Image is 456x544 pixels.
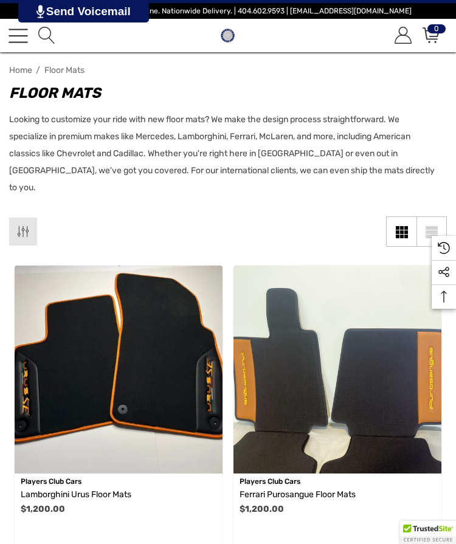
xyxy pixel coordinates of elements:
[36,5,44,18] img: PjwhLS0gR2VuZXJhdG9yOiBHcmF2aXQuaW8gLS0+PHN2ZyB4bWxucz0iaHR0cDovL3d3dy53My5vcmcvMjAwMC9zdmciIHhtb...
[44,65,103,75] a: Floor Mats
[9,65,32,75] a: Home
[438,242,450,254] svg: Recently Viewed
[9,60,447,81] nav: Breadcrumb
[240,487,435,502] a: Ferrari Purosangue Floor Mats,$1,200.00
[9,26,28,46] a: Toggle menu
[395,27,412,44] svg: Account
[44,65,85,75] span: Floor Mats
[400,521,456,544] div: TrustedSite Certified
[21,504,65,514] span: $1,200.00
[9,35,28,36] span: Toggle menu
[393,27,412,44] a: Sign in
[416,216,447,247] a: List View
[240,489,356,500] span: Ferrari Purosangue Floor Mats
[423,27,440,44] svg: Review Your Cart
[9,82,435,104] h1: Floor Mats
[21,487,216,502] a: Lamborghini Urus Floor Mats,$1,200.00
[233,266,441,473] a: Ferrari Purosangue Floor Mats,$1,200.00
[218,26,238,46] img: Players Club | Cars For Sale
[9,111,435,196] p: Looking to customize your ride with new floor mats? We make the design process straightforward. W...
[15,266,223,473] img: Lamborghini Urus Floor Mats For Sale
[421,27,440,44] a: Cart with 0 items
[240,473,435,489] p: Players Club Cars
[21,489,131,500] span: Lamborghini Urus Floor Mats
[240,504,284,514] span: $1,200.00
[44,7,412,15] span: Vehicle Marketplace. Shop Online. Nationwide Delivery. | 404.602.9593 | [EMAIL_ADDRESS][DOMAIN_NAME]
[233,266,441,473] img: Ferrari Purosangue Floor Mats
[38,27,55,44] svg: Search
[36,27,55,44] a: Search
[432,291,456,303] svg: Top
[427,24,446,33] span: 0
[438,266,450,278] svg: Social Media
[15,266,223,473] a: Lamborghini Urus Floor Mats,$1,200.00
[386,216,416,247] a: Grid View
[21,473,216,489] p: Players Club Cars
